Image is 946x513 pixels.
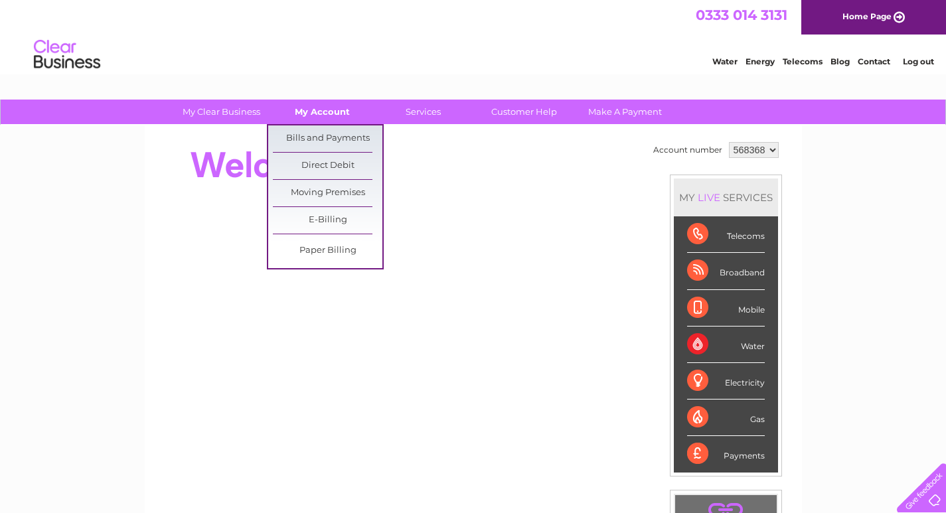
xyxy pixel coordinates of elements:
[903,56,934,66] a: Log out
[268,100,377,124] a: My Account
[273,238,382,264] a: Paper Billing
[696,7,787,23] a: 0333 014 3131
[33,35,101,75] img: logo.png
[746,56,775,66] a: Energy
[650,139,726,161] td: Account number
[687,436,765,472] div: Payments
[687,253,765,289] div: Broadband
[570,100,680,124] a: Make A Payment
[687,400,765,436] div: Gas
[783,56,823,66] a: Telecoms
[674,179,778,216] div: MY SERVICES
[687,363,765,400] div: Electricity
[273,180,382,206] a: Moving Premises
[687,327,765,363] div: Water
[858,56,890,66] a: Contact
[687,290,765,327] div: Mobile
[687,216,765,253] div: Telecoms
[695,191,723,204] div: LIVE
[712,56,738,66] a: Water
[273,125,382,152] a: Bills and Payments
[167,100,276,124] a: My Clear Business
[469,100,579,124] a: Customer Help
[160,7,787,64] div: Clear Business is a trading name of Verastar Limited (registered in [GEOGRAPHIC_DATA] No. 3667643...
[368,100,478,124] a: Services
[273,153,382,179] a: Direct Debit
[273,207,382,234] a: E-Billing
[830,56,850,66] a: Blog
